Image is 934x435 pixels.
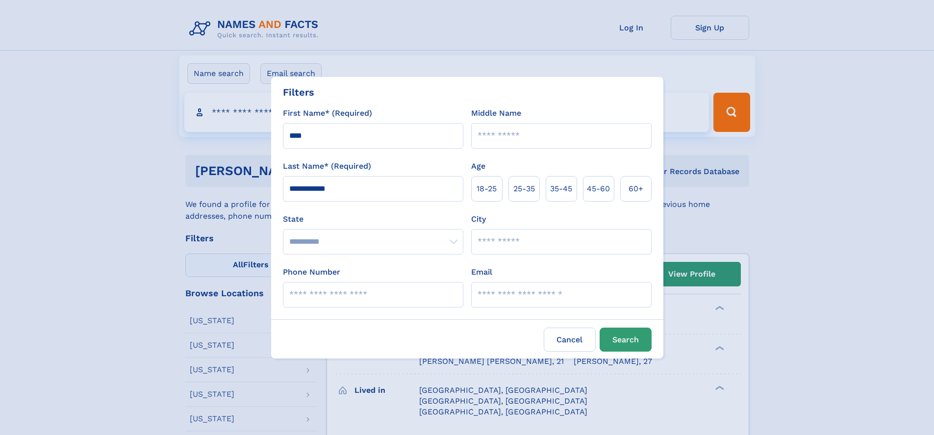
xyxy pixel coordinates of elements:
span: 18‑25 [477,183,497,195]
span: 25‑35 [513,183,535,195]
span: 45‑60 [587,183,610,195]
label: Cancel [544,328,596,352]
label: Last Name* (Required) [283,160,371,172]
label: Phone Number [283,266,340,278]
span: 35‑45 [550,183,572,195]
label: First Name* (Required) [283,107,372,119]
div: Filters [283,85,314,100]
label: Email [471,266,492,278]
span: 60+ [629,183,643,195]
button: Search [600,328,652,352]
label: Age [471,160,485,172]
label: Middle Name [471,107,521,119]
label: City [471,213,486,225]
label: State [283,213,463,225]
